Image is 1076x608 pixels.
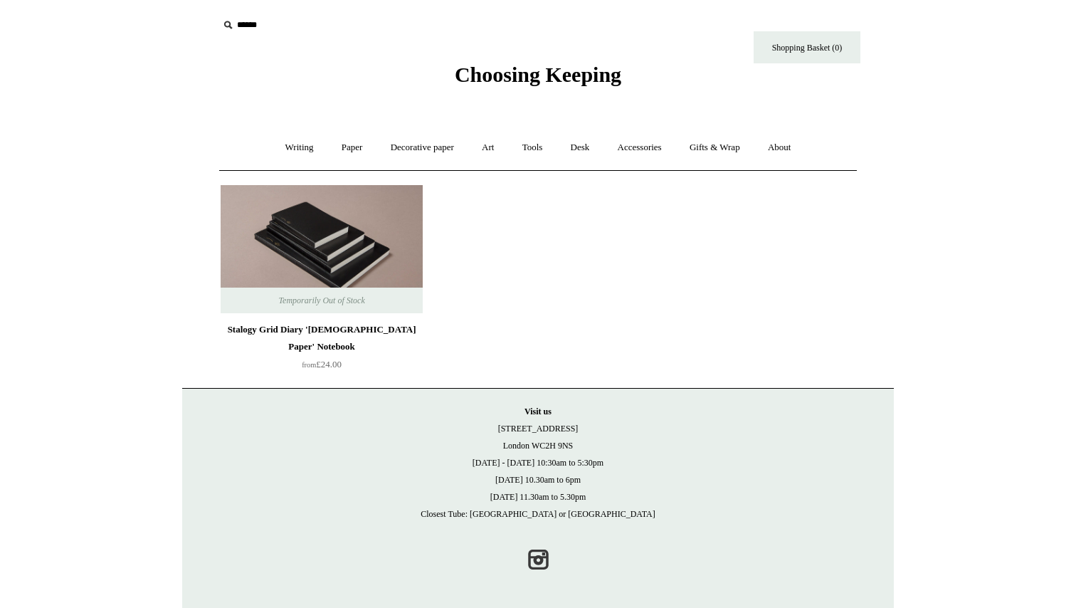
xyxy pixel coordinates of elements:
[455,74,621,84] a: Choosing Keeping
[196,403,880,523] p: [STREET_ADDRESS] London WC2H 9NS [DATE] - [DATE] 10:30am to 5:30pm [DATE] 10.30am to 6pm [DATE] 1...
[469,129,507,167] a: Art
[329,129,376,167] a: Paper
[455,63,621,86] span: Choosing Keeping
[224,321,419,355] div: Stalogy Grid Diary '[DEMOGRAPHIC_DATA] Paper' Notebook
[221,185,423,313] a: Stalogy Grid Diary 'Bible Paper' Notebook Stalogy Grid Diary 'Bible Paper' Notebook Temporarily O...
[378,129,467,167] a: Decorative paper
[755,129,804,167] a: About
[522,544,554,575] a: Instagram
[273,129,327,167] a: Writing
[302,361,316,369] span: from
[221,321,423,379] a: Stalogy Grid Diary '[DEMOGRAPHIC_DATA] Paper' Notebook from£24.00
[302,359,342,369] span: £24.00
[524,407,552,416] strong: Visit us
[510,129,556,167] a: Tools
[221,185,423,313] img: Stalogy Grid Diary 'Bible Paper' Notebook
[677,129,753,167] a: Gifts & Wrap
[558,129,603,167] a: Desk
[264,288,379,313] span: Temporarily Out of Stock
[754,31,860,63] a: Shopping Basket (0)
[605,129,675,167] a: Accessories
